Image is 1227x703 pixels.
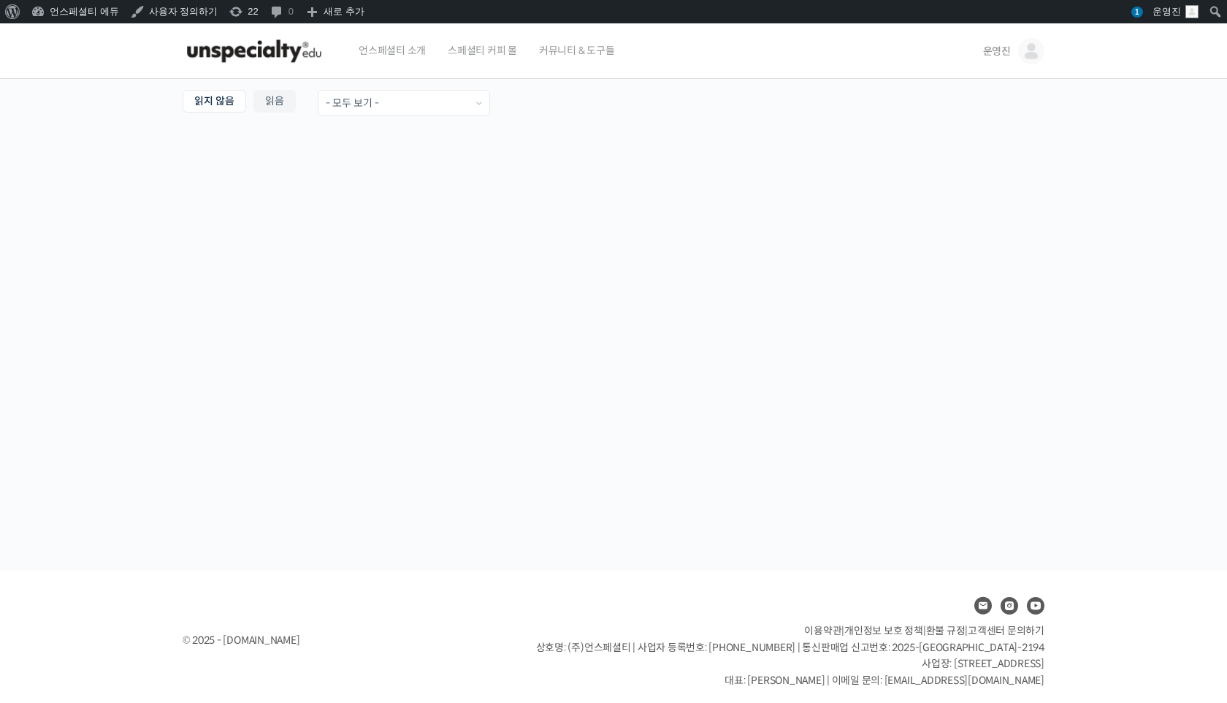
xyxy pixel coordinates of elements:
[926,624,966,637] a: 환불 규정
[536,623,1044,688] p: | | | 상호명: (주)언스페셜티 | 사업자 등록번호: [PHONE_NUMBER] | 통신판매업 신고번호: 2025-[GEOGRAPHIC_DATA]-2194 사업장: [ST...
[983,45,1011,58] span: 운영진
[448,23,517,78] span: 스페셜티 커피 몰
[804,624,841,637] a: 이용약관
[351,23,433,79] a: 언스페셜티 소개
[183,90,246,113] a: 읽지 않음
[183,631,500,650] div: © 2025 - [DOMAIN_NAME]
[539,23,615,78] span: 커뮤니티 & 도구들
[183,90,296,116] nav: Sub Menu
[359,23,426,78] span: 언스페셜티 소개
[968,624,1044,637] span: 고객센터 문의하기
[844,624,923,637] a: 개인정보 보호 정책
[440,23,524,79] a: 스페셜티 커피 몰
[983,23,1044,79] a: 운영진
[532,23,622,79] a: 커뮤니티 & 도구들
[1131,7,1143,18] span: 1
[253,90,296,113] a: 읽음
